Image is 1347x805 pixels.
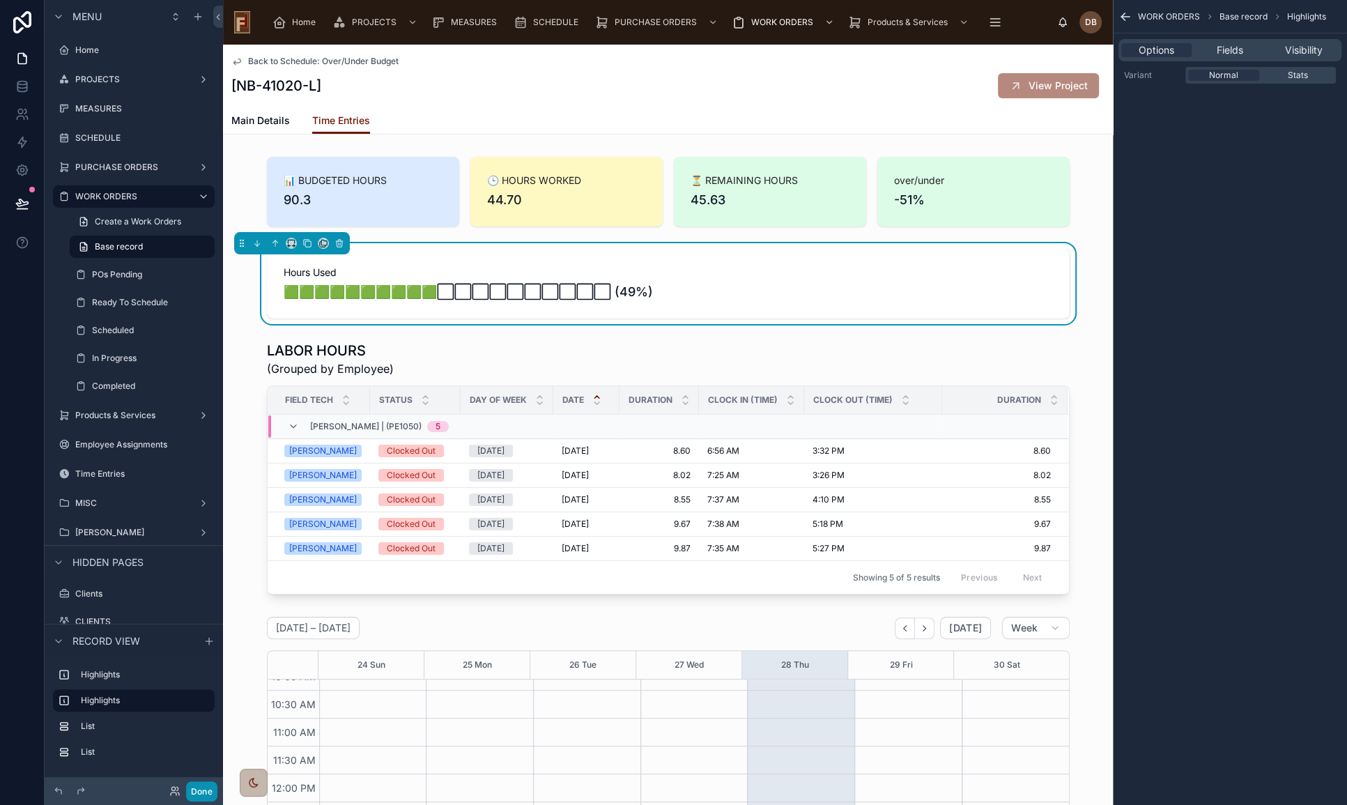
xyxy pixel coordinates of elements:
[92,381,212,392] label: Completed
[312,108,370,135] a: Time Entries
[75,527,192,538] label: [PERSON_NAME]
[436,421,440,432] div: 5
[328,10,424,35] a: PROJECTS
[70,347,215,369] a: In Progress
[75,191,187,202] label: WORK ORDERS
[234,11,250,33] img: App logo
[81,746,209,758] label: List
[53,463,215,485] a: Time Entries
[533,17,578,28] span: SCHEDULE
[310,421,422,432] span: [PERSON_NAME] | (PE1050)
[615,17,697,28] span: PURCHASE ORDERS
[70,236,215,258] a: Base record
[95,241,143,252] span: Base record
[81,721,209,732] label: List
[53,39,215,61] a: Home
[1138,11,1200,22] span: WORK ORDERS
[75,410,192,421] label: Products & Services
[53,434,215,456] a: Employee Assignments
[352,17,397,28] span: PROJECTS
[231,108,290,136] a: Main Details
[1219,11,1268,22] span: Base record
[451,17,497,28] span: MEASURES
[75,74,192,85] label: PROJECTS
[629,394,672,406] span: Duration
[53,98,215,120] a: MEASURES
[292,17,316,28] span: Home
[53,185,215,208] a: WORK ORDERS
[1124,70,1180,81] label: Variant
[261,7,1057,38] div: scrollable content
[509,10,588,35] a: SCHEDULE
[53,521,215,544] a: [PERSON_NAME]
[751,17,813,28] span: WORK ORDERS
[1209,70,1238,81] span: Normal
[75,132,212,144] label: SCHEDULE
[248,56,399,67] span: Back to Schedule: Over/Under Budget
[72,10,102,24] span: Menu
[708,394,778,406] span: Clock In (Time)
[268,10,325,35] a: Home
[591,10,725,35] a: PURCHASE ORDERS
[1139,43,1174,57] span: Options
[92,325,212,336] label: Scheduled
[813,394,893,406] span: Clock Out (Time)
[70,319,215,342] a: Scheduled
[427,10,507,35] a: MEASURES
[70,375,215,397] a: Completed
[53,583,215,605] a: Clients
[70,291,215,314] a: Ready To Schedule
[470,394,527,406] span: Day of Week
[231,76,321,95] h1: [NB-41020-L]
[53,127,215,149] a: SCHEDULE
[75,162,192,173] label: PURCHASE ORDERS
[1288,70,1308,81] span: Stats
[75,439,212,450] label: Employee Assignments
[868,17,948,28] span: Products & Services
[1217,43,1243,57] span: Fields
[75,103,212,114] label: MEASURES
[92,353,212,364] label: In Progress
[284,282,1053,302] span: 🟩🟩🟩🟩🟩🟩🟩🟩🟩🟩⬜⬜⬜⬜⬜⬜⬜⬜⬜⬜ (49%)
[853,572,940,583] span: Showing 5 of 5 results
[231,114,290,128] span: Main Details
[53,611,215,633] a: CLIENTS
[92,269,212,280] label: POs Pending
[81,695,203,706] label: Highlights
[284,266,1053,279] span: Hours Used
[81,669,209,680] label: Highlights
[95,216,181,227] span: Create a Work Orders
[75,468,212,480] label: Time Entries
[562,394,584,406] span: Date
[70,210,215,233] a: Create a Work Orders
[45,657,223,777] div: scrollable content
[53,156,215,178] a: PURCHASE ORDERS
[1287,11,1326,22] span: Highlights
[72,555,144,569] span: Hidden pages
[379,394,413,406] span: Status
[844,10,976,35] a: Products & Services
[53,492,215,514] a: MISC
[70,263,215,286] a: POs Pending
[75,498,192,509] label: MISC
[75,588,212,599] label: Clients
[75,45,212,56] label: Home
[72,634,140,648] span: Record view
[997,394,1041,406] span: Duration
[231,56,399,67] a: Back to Schedule: Over/Under Budget
[53,68,215,91] a: PROJECTS
[53,404,215,427] a: Products & Services
[312,114,370,128] span: Time Entries
[1284,43,1322,57] span: Visibility
[75,616,212,627] label: CLIENTS
[728,10,841,35] a: WORK ORDERS
[1085,17,1097,28] span: DB
[92,297,212,308] label: Ready To Schedule
[186,781,217,802] button: Done
[285,394,333,406] span: Field Tech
